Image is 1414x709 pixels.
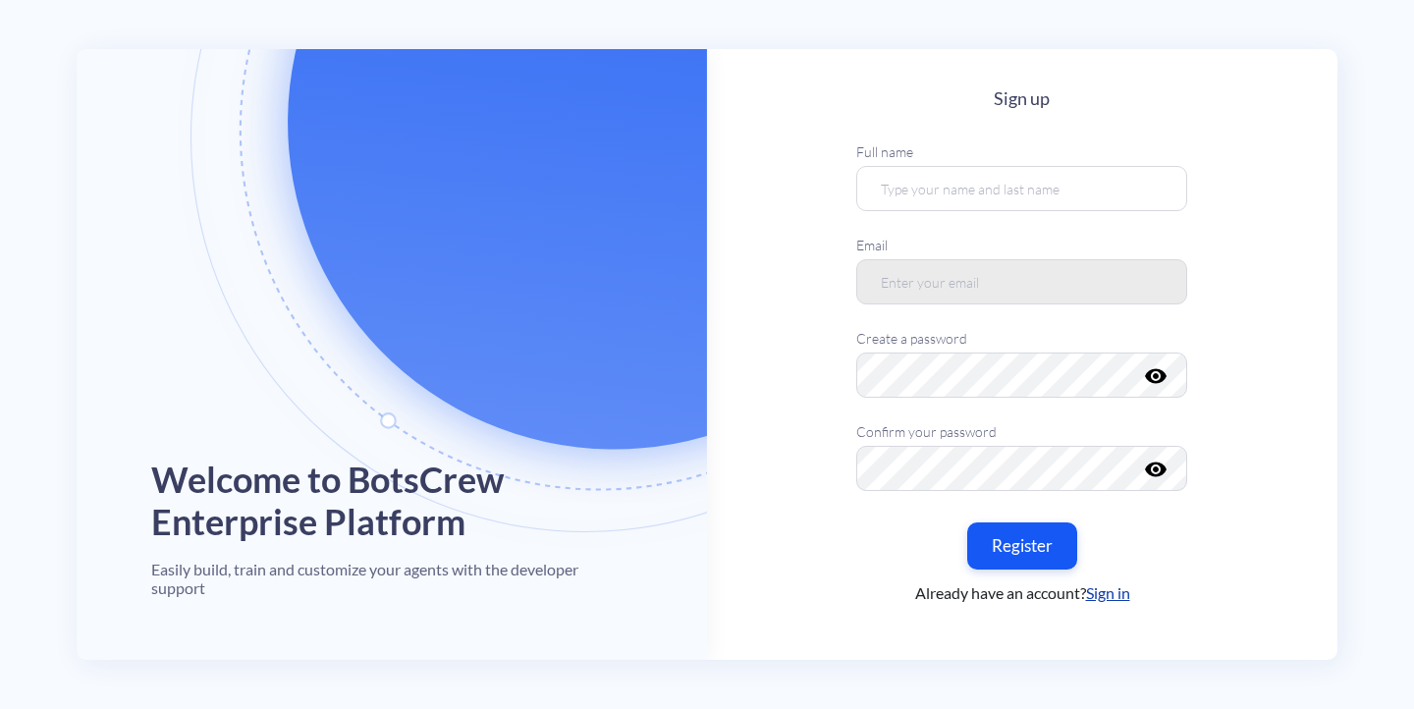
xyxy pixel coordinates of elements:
button: visibility [1145,458,1165,469]
button: visibility [1145,364,1165,376]
h4: Easily build, train and customize your agents with the developer support [151,560,632,597]
input: Enter your email [856,259,1187,304]
i: visibility [1145,458,1169,481]
label: Confirm your password [856,421,1187,442]
a: Sign in [1086,583,1130,602]
span: Already have an account? [915,581,1130,605]
label: Full name [856,141,1187,162]
label: Create a password [856,328,1187,349]
h4: Sign up [856,88,1187,110]
label: Email [856,235,1187,255]
i: visibility [1145,364,1169,388]
h1: Welcome to BotsCrew Enterprise Platform [151,459,632,543]
button: Register [967,522,1077,570]
input: Type your name and last name [856,166,1187,211]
